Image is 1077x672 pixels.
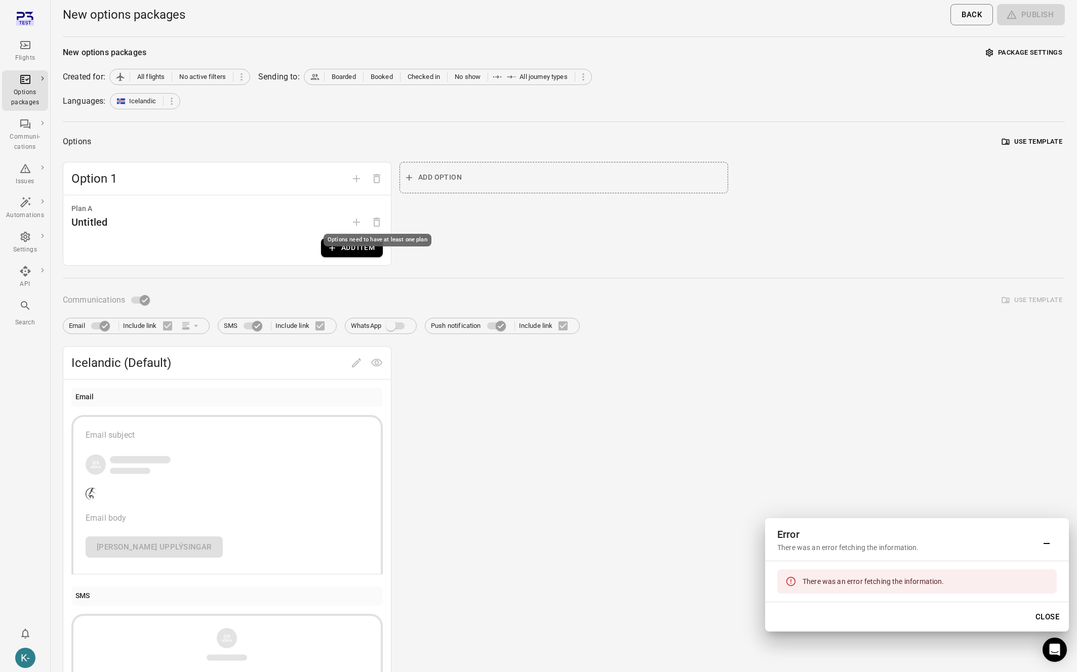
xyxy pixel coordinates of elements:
[346,357,367,367] span: Edit
[275,315,331,337] label: Include link
[408,72,441,82] span: Checked in
[123,315,178,337] label: Include link
[346,173,367,183] span: Add option
[324,234,431,246] div: Options need to have at least one plan
[2,115,48,155] a: Communi-cations
[71,214,107,230] div: Untitled
[110,93,180,109] div: Icelandic
[2,262,48,292] a: API
[6,88,44,108] div: Options packages
[6,177,44,187] div: Issues
[367,217,387,227] span: Options need to have at least one plan
[63,71,105,83] div: Created for:
[777,526,1036,542] h2: Error
[15,623,35,644] button: Notifications
[258,71,300,83] div: Sending to:
[983,45,1065,61] button: Package settings
[2,36,48,66] a: Flights
[1043,638,1067,662] div: Open Intercom Messenger
[6,53,44,63] div: Flights
[75,591,90,602] div: SMS
[75,392,94,403] div: Email
[129,96,156,106] span: Icelandic
[520,72,568,82] span: All journey types
[304,69,592,85] div: BoardedBookedChecked inNo showAll journey types
[71,355,346,371] span: Icelandic (Default)
[69,316,114,335] label: Email
[6,245,44,255] div: Settings
[6,318,44,328] div: Search
[351,316,411,335] label: WhatsApp
[224,316,267,335] label: SMS
[63,47,146,59] div: New options packages
[777,542,1036,553] div: There was an error fetching the information.
[950,4,993,25] button: Back
[1000,134,1065,150] button: Use template
[321,238,383,257] button: Add item
[179,72,226,82] span: No active filters
[519,315,574,337] label: Include link
[63,135,91,149] div: Options
[1030,606,1065,627] button: Close
[109,69,250,85] div: All flightsNo active filters
[63,7,185,23] h1: New options packages
[6,279,44,289] div: API
[63,293,125,307] span: Communications
[63,95,106,107] div: Languages:
[71,203,383,215] div: Plan A
[1036,529,1057,550] button: Minimize
[455,72,481,82] span: No show
[2,159,48,190] a: Issues
[11,644,39,672] button: Kristinn - avilabs
[371,72,393,82] span: Booked
[367,173,387,183] span: Delete option
[137,72,165,82] span: All flights
[2,297,48,330] button: Search
[367,357,387,367] span: Preview
[15,648,35,668] div: K-
[2,70,48,111] a: Options packages
[332,72,356,82] span: Boarded
[431,316,510,335] label: Push notification
[6,211,44,221] div: Automations
[2,228,48,258] a: Settings
[346,217,367,227] span: Add plan
[71,171,346,187] span: Option 1
[6,132,44,152] div: Communi-cations
[2,193,48,224] a: Automations
[803,572,944,591] div: There was an error fetching the information.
